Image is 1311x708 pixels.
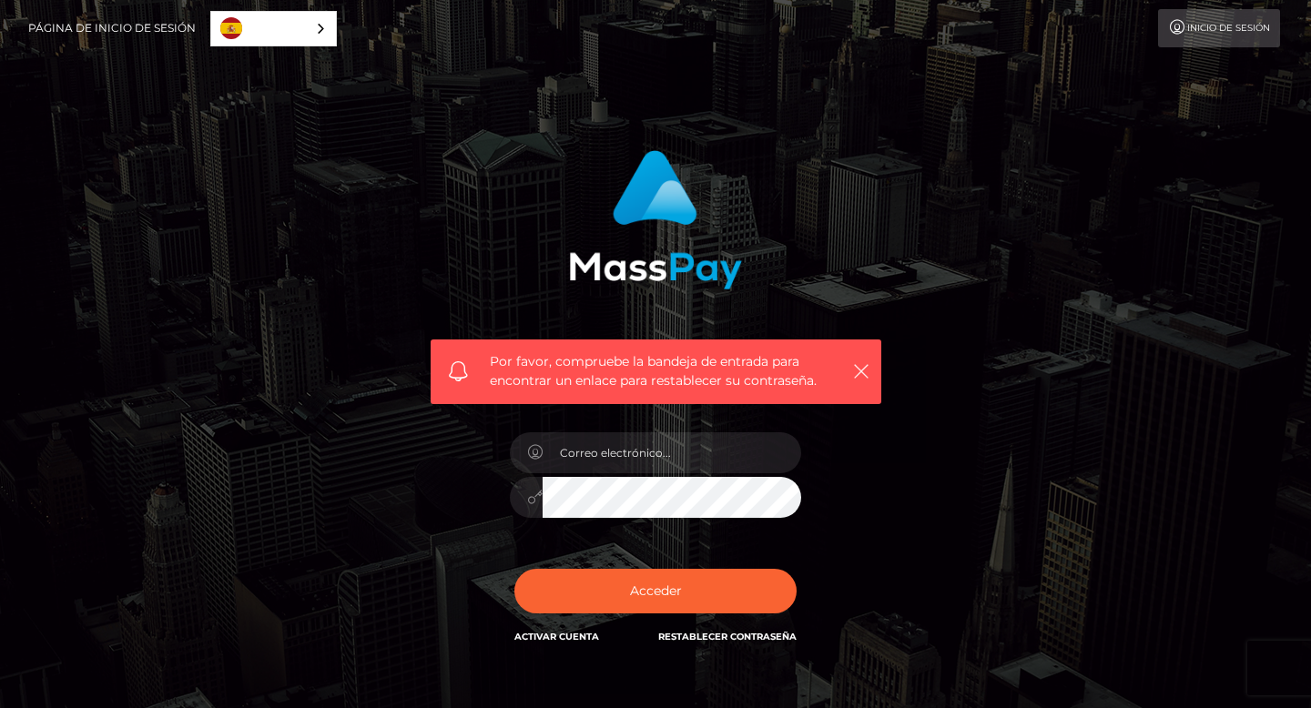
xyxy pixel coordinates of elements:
[211,12,336,46] a: Español
[210,11,337,46] div: Language
[658,631,797,642] a: Restablecer contraseña
[28,9,196,47] a: Página de inicio de sesión
[210,11,337,46] aside: Language selected: Español
[514,569,797,613] button: Acceder
[543,432,801,473] input: Correo electrónico...
[1158,9,1280,47] a: Inicio de sesión
[490,352,822,390] span: Por favor, compruebe la bandeja de entrada para encontrar un enlace para restablecer su contraseña.
[569,150,742,289] img: MassPay Login
[514,631,599,642] a: Activar Cuenta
